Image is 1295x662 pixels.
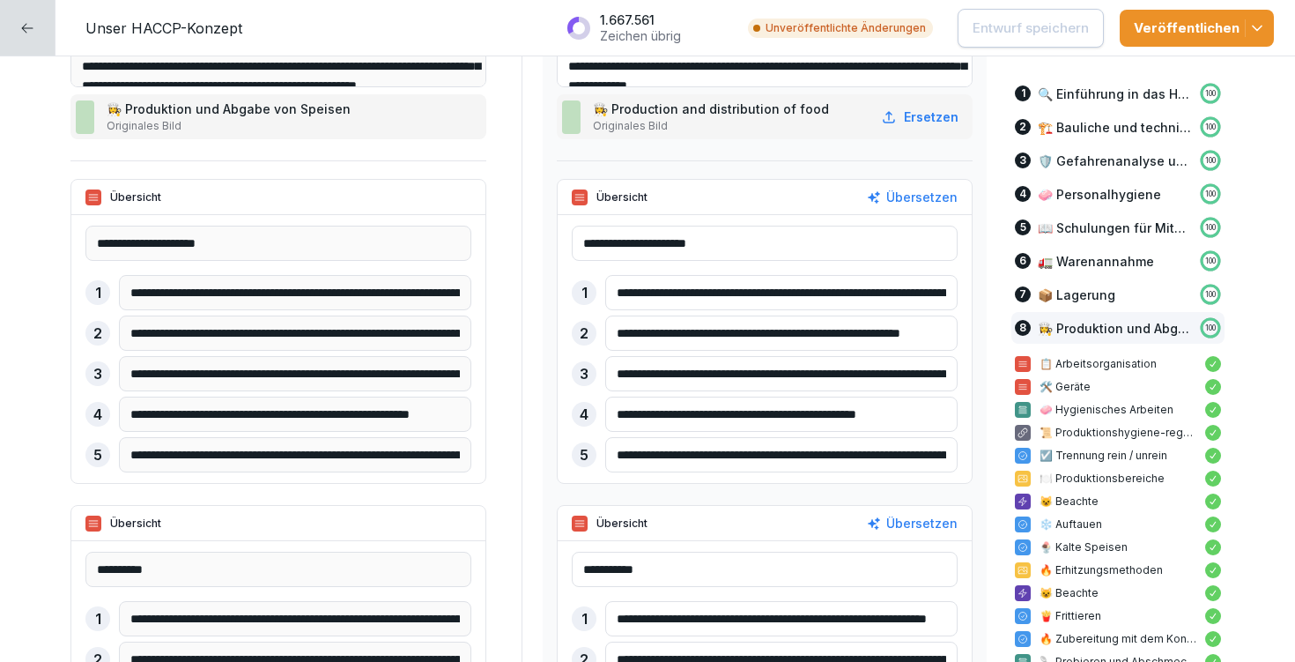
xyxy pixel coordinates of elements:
[572,606,596,631] div: 1
[593,100,832,118] p: 👩‍🍳 Production and distribution of food
[867,188,958,207] button: Übersetzen
[1015,219,1031,235] div: 5
[1040,379,1196,395] p: 🛠️ Geräte
[1038,219,1191,237] p: 📖 Schulungen für Mitarbeitende
[572,402,596,427] div: 4
[1205,222,1216,233] p: 100
[1040,539,1196,555] p: 🍨 Kalte Speisen
[1205,289,1216,300] p: 100
[1040,517,1196,532] p: ❄️ Auftauen
[85,402,110,427] div: 4
[1120,10,1274,47] button: Veröffentlichen
[1205,155,1216,166] p: 100
[904,108,958,126] p: Ersetzen
[1205,189,1216,199] p: 100
[1205,122,1216,132] p: 100
[600,28,681,44] p: Zeichen übrig
[572,443,596,467] div: 5
[1040,585,1196,601] p: 😺 Beachte
[76,100,94,134] img: bjg00xhlayjrv7btyqy9uw3z.png
[867,514,958,533] button: Übersetzen
[1038,85,1191,103] p: 🔍 Einführung in das HACCP-Konzept
[562,100,581,134] img: bjg00xhlayjrv7btyqy9uw3z.png
[1038,286,1115,304] p: 📦 Lagerung
[85,361,110,386] div: 3
[85,606,110,631] div: 1
[1040,631,1196,647] p: 🔥 Zubereitung mit dem Kontaktgrill
[572,280,596,305] div: 1
[973,19,1089,38] p: Entwurf speichern
[1038,152,1191,170] p: 🛡️ Gefahrenanalyse und CCPs
[1205,88,1216,99] p: 100
[1015,119,1031,135] div: 2
[1038,185,1161,204] p: 🧼 Personalhygiene
[107,118,354,134] p: Originales Bild
[1134,19,1260,38] div: Veröffentlichen
[1038,252,1154,271] p: 🚛 Warenannahme
[1038,319,1191,338] p: 👩‍🍳 Produktion und Abgabe von Speisen
[572,321,596,346] div: 2
[1015,320,1031,336] div: 8
[1015,253,1031,269] div: 6
[85,321,110,346] div: 2
[1015,186,1031,202] div: 4
[596,190,647,205] p: Übersicht
[958,9,1104,48] button: Entwurf speichern
[766,20,926,36] p: Unveröffentlichte Änderungen
[1040,356,1196,372] p: 📋 Arbeitsorganisation
[1015,86,1031,101] div: 1
[1040,562,1196,578] p: 🔥 Erhitzungsmethoden
[1040,471,1196,487] p: 🍽️ Produktionsbereiche
[1015,286,1031,302] div: 7
[593,118,832,134] p: Originales Bild
[110,190,161,205] p: Übersicht
[1040,402,1196,418] p: 🧼 Hygienisches Arbeiten
[572,361,596,386] div: 3
[1038,118,1191,137] p: 🏗️ Bauliche und technische Voraussetzungen
[1040,448,1196,464] p: ☑️ Trennung rein / unrein
[1015,152,1031,168] div: 3
[1205,323,1216,333] p: 100
[596,516,647,532] p: Übersicht
[107,100,354,118] p: 👩‍🍳 Produktion und Abgabe von Speisen
[1205,256,1216,266] p: 100
[1040,608,1196,624] p: 🍟 Frittieren
[110,516,161,532] p: Übersicht
[558,5,732,50] button: 1.667.561Zeichen übrig
[85,18,242,39] p: Unser HACCP-Konzept
[1040,494,1196,510] p: 😺 Beachte
[600,12,681,28] p: 1.667.561
[85,443,110,467] div: 5
[1040,425,1196,441] p: 📜 Produktionshygiene-regeln
[85,280,110,305] div: 1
